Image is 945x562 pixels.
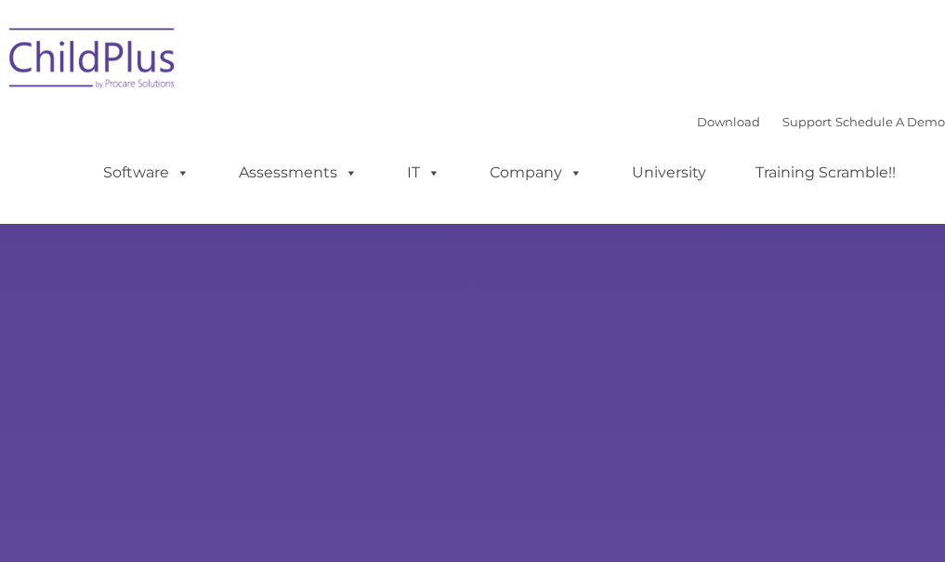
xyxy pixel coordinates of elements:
a: Training Scramble!! [737,154,914,191]
a: IT [388,154,459,191]
a: Support [782,114,832,129]
a: Download [697,114,760,129]
font: | [697,114,945,129]
a: Company [471,154,601,191]
a: Software [85,154,208,191]
a: University [613,154,725,191]
a: Schedule A Demo [835,114,945,129]
a: Assessments [220,154,376,191]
